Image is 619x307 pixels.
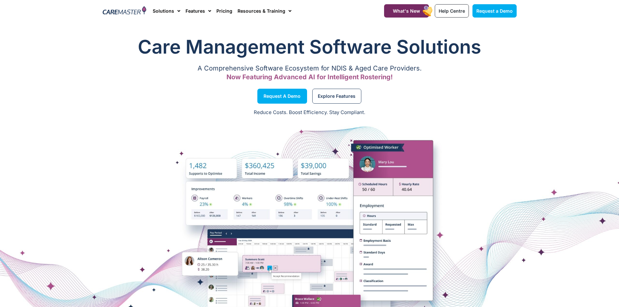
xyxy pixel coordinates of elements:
span: Explore Features [318,95,355,98]
span: What's New [393,8,420,14]
p: A Comprehensive Software Ecosystem for NDIS & Aged Care Providers. [103,66,517,70]
a: What's New [384,4,429,18]
span: Request a Demo [476,8,513,14]
a: Help Centre [435,4,469,18]
h1: Care Management Software Solutions [103,34,517,60]
p: Reduce Costs. Boost Efficiency. Stay Compliant. [4,109,615,116]
a: Request a Demo [472,4,517,18]
span: Help Centre [439,8,465,14]
a: Request a Demo [257,89,307,104]
img: CareMaster Logo [103,6,147,16]
span: Request a Demo [264,95,301,98]
a: Explore Features [312,89,361,104]
span: Now Featuring Advanced AI for Intelligent Rostering! [226,73,393,81]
